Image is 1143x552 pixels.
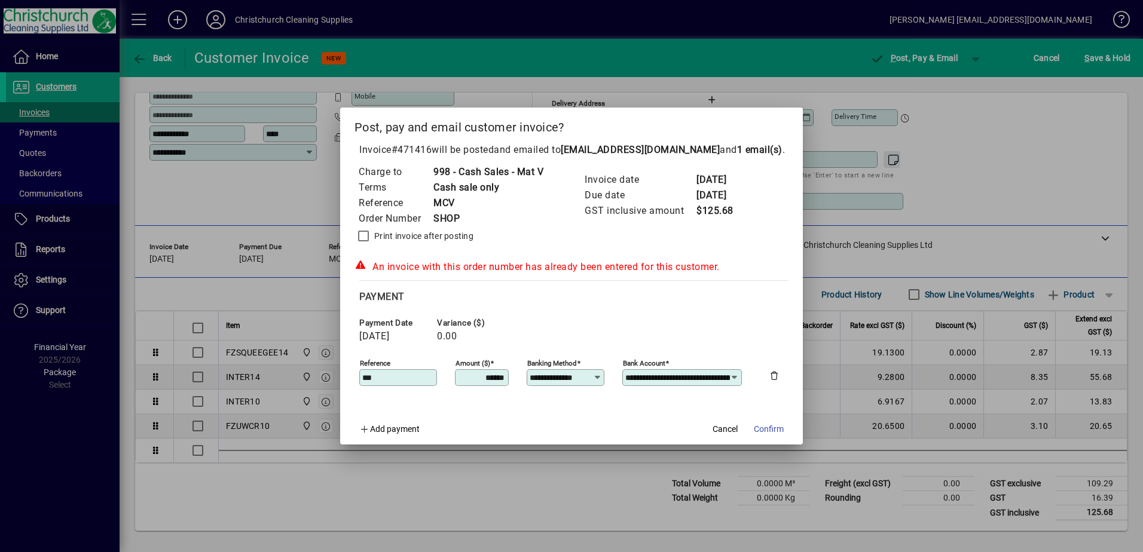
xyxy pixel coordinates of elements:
[437,331,457,342] span: 0.00
[433,180,543,195] td: Cash sale only
[437,318,509,327] span: Variance ($)
[706,418,744,440] button: Cancel
[433,211,543,226] td: SHOP
[456,359,490,367] mat-label: Amount ($)
[754,423,784,436] span: Confirm
[340,108,803,142] h2: Post, pay and email customer invoice?
[359,331,389,342] span: [DATE]
[354,143,789,157] p: Invoice will be posted .
[584,172,696,188] td: Invoice date
[358,180,433,195] td: Terms
[720,144,783,155] span: and
[358,164,433,180] td: Charge to
[494,144,783,155] span: and emailed to
[372,230,473,242] label: Print invoice after posting
[561,144,720,155] b: [EMAIL_ADDRESS][DOMAIN_NAME]
[584,203,696,219] td: GST inclusive amount
[737,144,783,155] b: 1 email(s)
[370,424,420,434] span: Add payment
[354,418,424,440] button: Add payment
[696,188,744,203] td: [DATE]
[354,260,789,274] div: An invoice with this order number has already been entered for this customer.
[696,172,744,188] td: [DATE]
[696,203,744,219] td: $125.68
[527,359,577,367] mat-label: Banking method
[360,359,390,367] mat-label: Reference
[749,418,789,440] button: Confirm
[623,359,665,367] mat-label: Bank Account
[433,164,543,180] td: 998 - Cash Sales - Mat V
[358,211,433,226] td: Order Number
[713,423,738,436] span: Cancel
[358,195,433,211] td: Reference
[359,318,431,327] span: Payment date
[359,291,405,302] span: Payment
[584,188,696,203] td: Due date
[433,195,543,211] td: MCV
[392,144,432,155] span: #471416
